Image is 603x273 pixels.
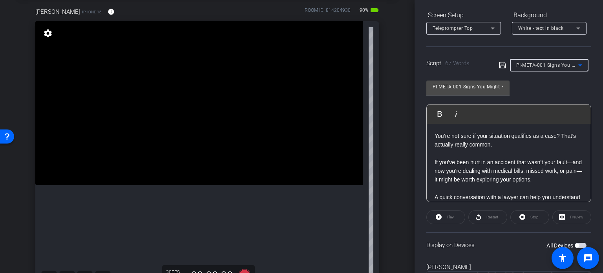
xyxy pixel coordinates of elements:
[518,26,564,31] span: White - text in black
[435,132,583,149] p: You’re not sure if your situation qualifies as a case? That’s actually really common.
[433,82,503,92] input: Title
[445,60,470,67] span: 67 Words
[435,193,583,211] p: A quick conversation with a lawyer can help you understand where you stand.
[358,4,370,16] span: 90%
[42,29,53,38] mat-icon: settings
[108,8,115,15] mat-icon: info
[546,242,575,249] label: All Devices
[512,9,587,22] div: Background
[433,26,473,31] span: Teleprompter Top
[449,106,464,122] button: Italic (Ctrl+I)
[432,106,447,122] button: Bold (Ctrl+B)
[558,253,567,263] mat-icon: accessibility
[435,158,583,184] p: If you’ve been hurt in an accident that wasn’t your fault—and now you’re dealing with medical bil...
[35,7,80,16] span: [PERSON_NAME]
[426,59,488,68] div: Script
[82,9,102,15] span: iPhone 16
[583,253,593,263] mat-icon: message
[426,263,591,272] div: [PERSON_NAME]
[426,232,591,258] div: Display on Devices
[426,9,501,22] div: Screen Setup
[370,5,379,15] mat-icon: battery_std
[305,7,351,18] div: ROOM ID: 814204930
